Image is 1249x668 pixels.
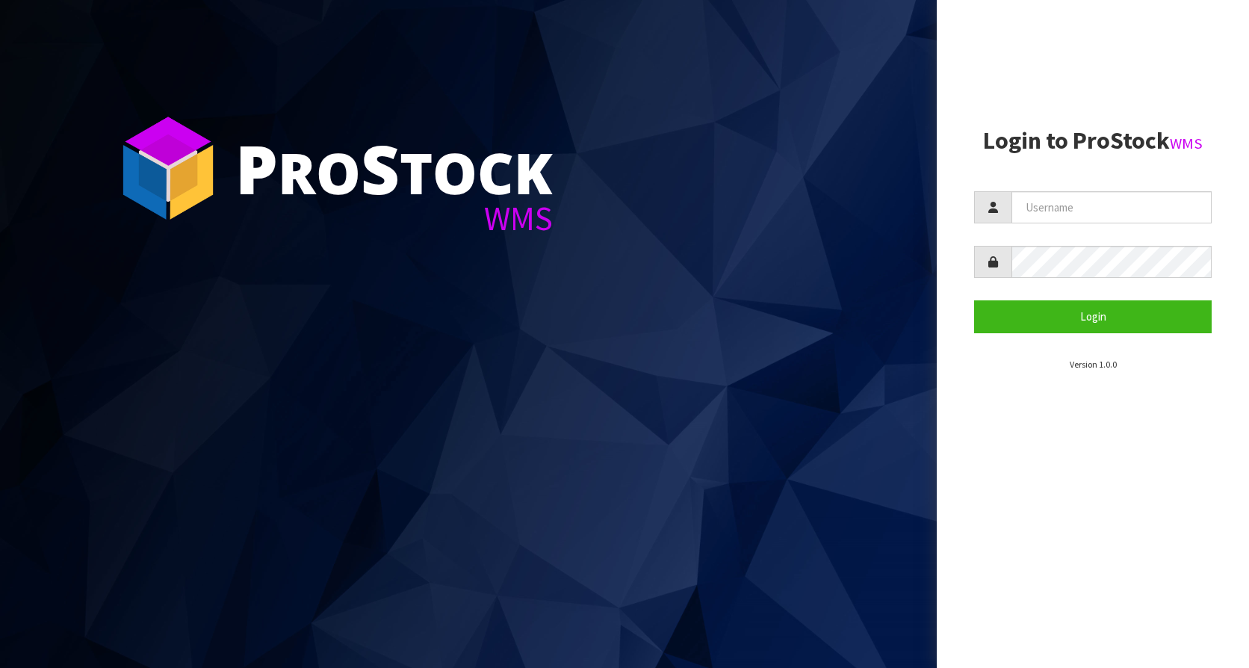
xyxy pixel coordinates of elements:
small: Version 1.0.0 [1070,359,1117,370]
img: ProStock Cube [112,112,224,224]
input: Username [1011,191,1212,223]
span: S [361,123,400,214]
span: P [235,123,278,214]
div: ro tock [235,134,553,202]
h2: Login to ProStock [974,128,1212,154]
button: Login [974,300,1212,333]
div: WMS [235,202,553,235]
small: WMS [1170,134,1203,153]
